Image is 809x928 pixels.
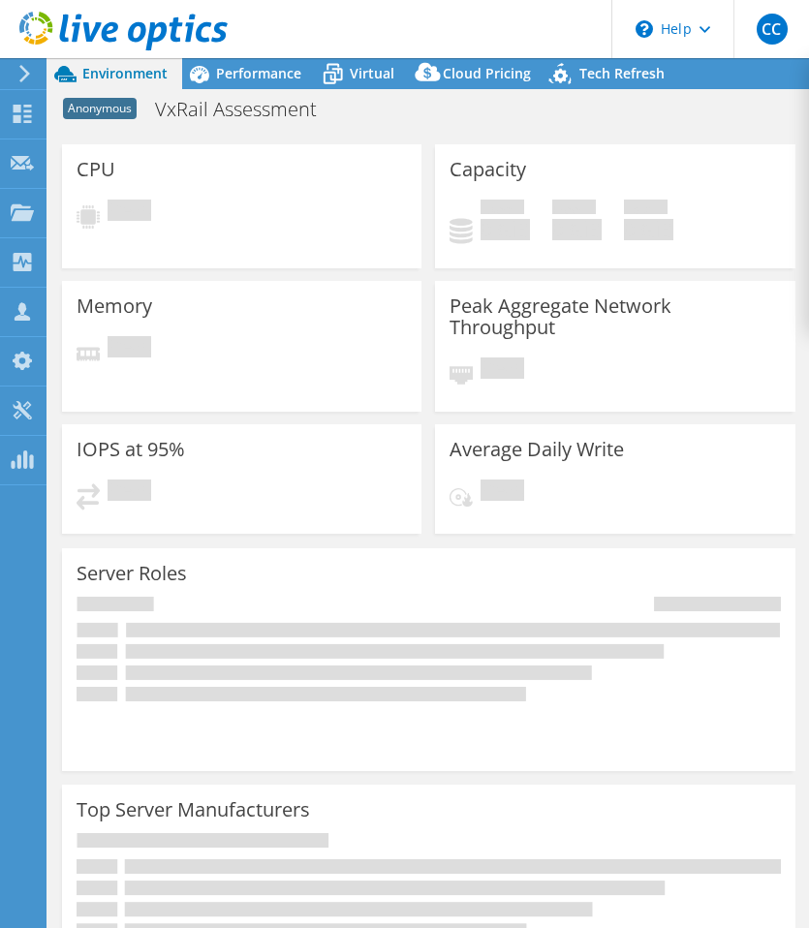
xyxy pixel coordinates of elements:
h4: 0 GiB [481,219,530,240]
span: Pending [108,336,151,362]
span: Pending [108,200,151,226]
h4: 0 GiB [552,219,602,240]
h3: Server Roles [77,563,187,584]
span: Used [481,200,524,219]
h4: 0 GiB [624,219,673,240]
svg: \n [636,20,653,38]
h3: Capacity [450,159,526,180]
span: Performance [216,64,301,82]
h1: VxRail Assessment [146,99,347,120]
h3: Top Server Manufacturers [77,799,310,820]
span: Tech Refresh [579,64,665,82]
h3: CPU [77,159,115,180]
span: Pending [481,479,524,506]
span: Anonymous [63,98,137,119]
h3: IOPS at 95% [77,439,185,460]
span: Cloud Pricing [443,64,531,82]
span: Pending [481,357,524,384]
span: Virtual [350,64,394,82]
h3: Memory [77,295,152,317]
span: CC [757,14,788,45]
span: Free [552,200,596,219]
span: Pending [108,479,151,506]
span: Total [624,200,668,219]
h3: Peak Aggregate Network Throughput [450,295,780,338]
span: Environment [82,64,168,82]
h3: Average Daily Write [450,439,624,460]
